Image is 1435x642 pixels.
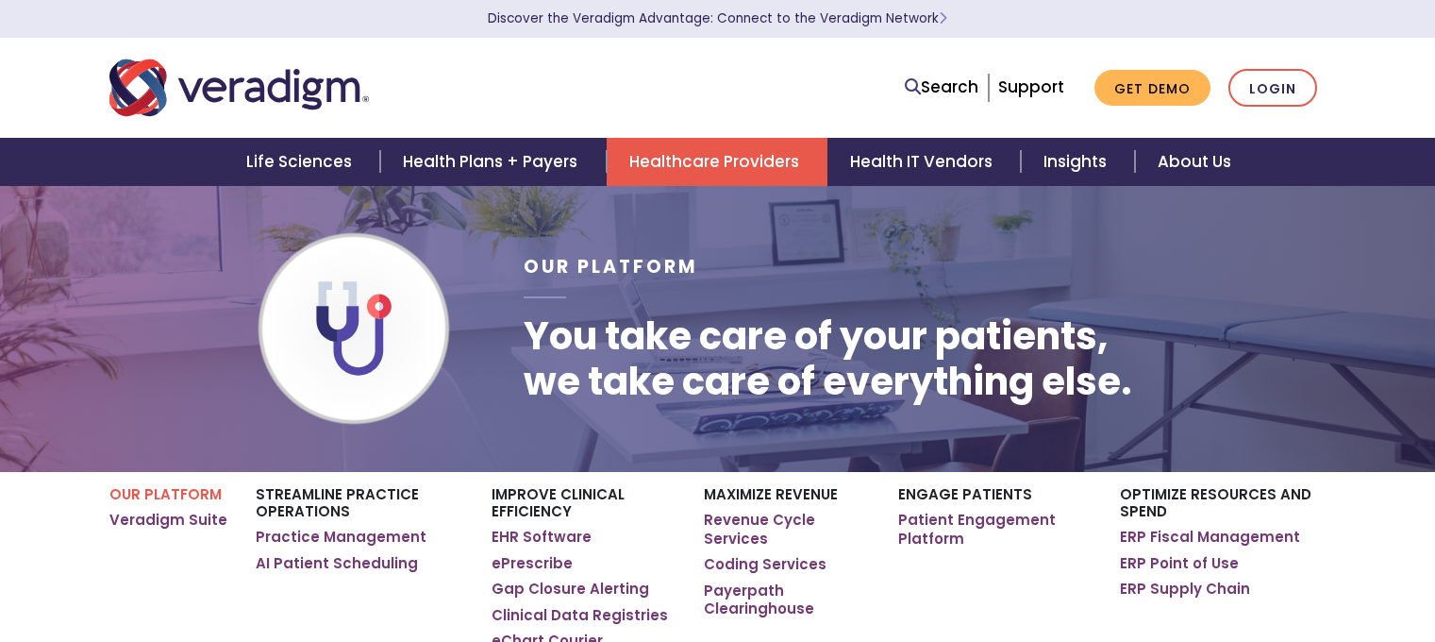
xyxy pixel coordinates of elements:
[607,138,827,186] a: Healthcare Providers
[1120,528,1300,547] a: ERP Fiscal Management
[1228,69,1317,108] a: Login
[492,580,649,599] a: Gap Closure Alerting
[256,554,418,573] a: AI Patient Scheduling
[998,76,1064,98] a: Support
[109,57,369,119] img: Veradigm logo
[380,138,606,186] a: Health Plans + Payers
[109,511,227,530] a: Veradigm Suite
[488,9,947,27] a: Discover the Veradigm Advantage: Connect to the Veradigm NetworkLearn More
[704,511,869,548] a: Revenue Cycle Services
[939,9,947,27] span: Learn More
[524,313,1132,404] h1: You take care of your patients, we take care of everything else.
[1120,580,1250,599] a: ERP Supply Chain
[898,511,1092,548] a: Patient Engagement Platform
[704,555,826,574] a: Coding Services
[224,138,380,186] a: Life Sciences
[524,254,698,279] span: Our Platform
[827,138,1021,186] a: Health IT Vendors
[1135,138,1254,186] a: About Us
[492,606,668,625] a: Clinical Data Registries
[905,75,978,100] a: Search
[256,528,426,547] a: Practice Management
[492,528,592,547] a: EHR Software
[1094,70,1210,107] a: Get Demo
[1120,554,1239,573] a: ERP Point of Use
[492,554,573,573] a: ePrescribe
[704,582,869,618] a: Payerpath Clearinghouse
[1021,138,1135,186] a: Insights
